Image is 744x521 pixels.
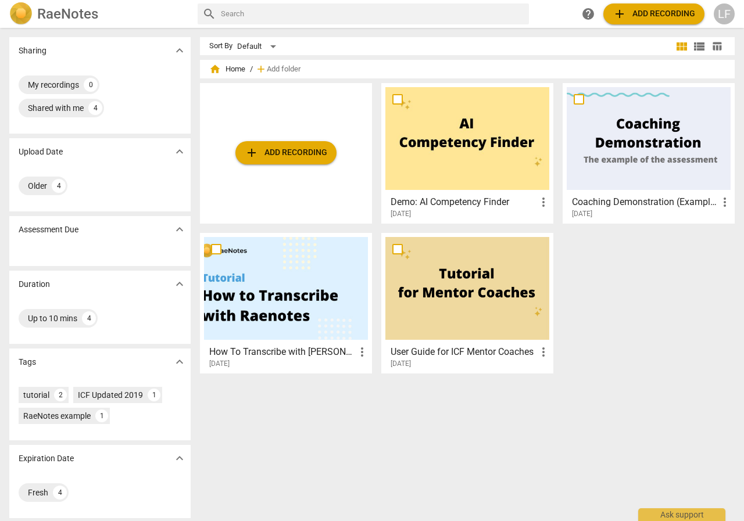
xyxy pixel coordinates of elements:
[173,355,187,369] span: expand_more
[23,389,49,401] div: tutorial
[19,278,50,290] p: Duration
[173,277,187,291] span: expand_more
[613,7,627,21] span: add
[692,39,706,53] span: view_list
[19,224,78,236] p: Assessment Due
[173,145,187,159] span: expand_more
[95,409,108,422] div: 1
[235,141,337,164] button: Upload
[581,7,595,21] span: help
[711,41,722,52] span: table_chart
[567,87,731,218] a: Coaching Demonstration (Example)[DATE]
[603,3,704,24] button: Upload
[673,38,691,55] button: Tile view
[52,179,66,193] div: 4
[209,42,233,51] div: Sort By
[171,42,188,59] button: Show more
[37,6,98,22] h2: RaeNotes
[209,63,221,75] span: home
[28,487,48,498] div: Fresh
[391,359,411,369] span: [DATE]
[19,356,36,368] p: Tags
[714,3,735,24] button: LF
[173,451,187,465] span: expand_more
[19,146,63,158] p: Upload Date
[78,389,143,401] div: ICF Updated 2019
[171,143,188,160] button: Show more
[536,195,550,209] span: more_vert
[171,275,188,293] button: Show more
[718,195,732,209] span: more_vert
[245,146,259,160] span: add
[578,3,599,24] a: Help
[267,65,301,74] span: Add folder
[572,209,592,219] span: [DATE]
[255,63,267,75] span: add
[391,195,536,209] h3: Demo: AI Competency Finder
[28,180,47,192] div: Older
[53,486,67,500] div: 4
[54,389,67,401] div: 2
[209,359,230,369] span: [DATE]
[88,101,102,115] div: 4
[572,195,718,209] h3: Coaching Demonstration (Example)
[245,146,327,160] span: Add recording
[84,78,98,92] div: 0
[209,345,355,359] h3: How To Transcribe with RaeNotes
[148,389,160,401] div: 1
[613,7,695,21] span: Add recording
[250,65,253,74] span: /
[9,2,33,26] img: Logo
[391,209,411,219] span: [DATE]
[173,44,187,58] span: expand_more
[23,410,91,422] div: RaeNotes example
[204,237,368,368] a: How To Transcribe with [PERSON_NAME][DATE]
[708,38,725,55] button: Table view
[385,87,549,218] a: Demo: AI Competency Finder[DATE]
[173,222,187,236] span: expand_more
[28,79,79,91] div: My recordings
[675,39,689,53] span: view_module
[221,5,524,23] input: Search
[9,2,188,26] a: LogoRaeNotes
[209,63,245,75] span: Home
[385,237,549,368] a: User Guide for ICF Mentor Coaches[DATE]
[28,102,84,114] div: Shared with me
[638,508,725,521] div: Ask support
[171,450,188,467] button: Show more
[202,7,216,21] span: search
[237,37,280,56] div: Default
[391,345,536,359] h3: User Guide for ICF Mentor Coaches
[19,452,74,465] p: Expiration Date
[19,45,46,57] p: Sharing
[171,353,188,371] button: Show more
[536,345,550,359] span: more_vert
[691,38,708,55] button: List view
[28,312,77,324] div: Up to 10 mins
[82,311,96,325] div: 4
[355,345,369,359] span: more_vert
[171,221,188,238] button: Show more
